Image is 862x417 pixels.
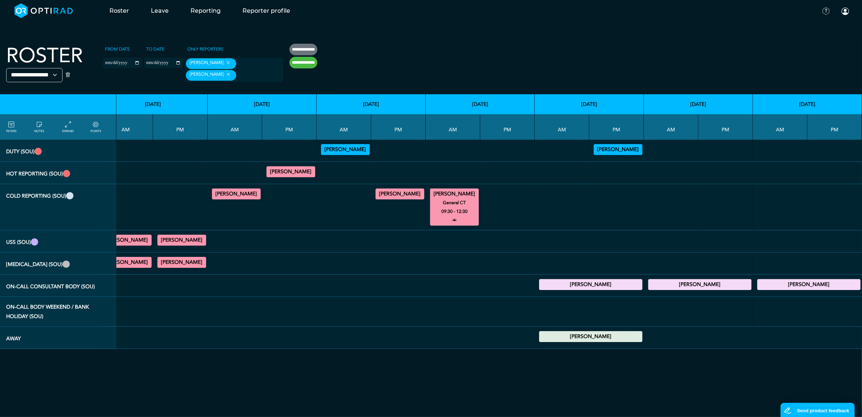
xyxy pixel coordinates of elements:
small: General CT [427,198,482,207]
th: [DATE] [208,94,317,114]
div: General CT 09:30 - 12:30 [430,188,479,226]
div: General CT 09:30 - 10:30 [212,188,261,199]
summary: [PERSON_NAME] [595,145,641,154]
th: PM [807,114,862,140]
th: PM [262,114,317,140]
th: PM [480,114,535,140]
th: [DATE] [426,94,535,114]
th: AM [208,114,262,140]
input: null [238,72,274,79]
small: 09:30 - 12:30 [441,207,468,216]
th: [DATE] [753,94,862,114]
summary: [PERSON_NAME] [322,145,369,154]
div: General US 13:00 - 17:00 [157,235,206,246]
div: On-Call Consultant Body 17:00 - 21:00 [539,279,642,290]
i: open to allocation [452,216,457,225]
label: To date [144,44,167,55]
summary: [PERSON_NAME] [758,280,859,289]
th: AM [535,114,589,140]
a: show/hide notes [34,120,44,134]
button: Remove item: '368285ec-215c-4d2c-8c4a-3789a57936ec' [224,72,232,77]
th: AM [644,114,698,140]
summary: [PERSON_NAME] [649,280,750,289]
div: FLU General Adult 10:00 - 13:00 [103,257,152,268]
summary: [PERSON_NAME] [159,236,205,245]
th: PM [371,114,426,140]
button: Remove item: '8f6c46f2-3453-42a8-890f-0d052f8d4a0f' [224,60,232,65]
th: PM [153,114,208,140]
h2: Roster [6,44,83,68]
th: [DATE] [644,94,753,114]
summary: [PERSON_NAME] [431,190,478,198]
summary: [PERSON_NAME] [268,167,314,176]
div: Vetting (30 PF Points) 09:00 - 13:00 [321,144,370,155]
div: On-Call Consultant Body 17:00 - 21:00 [648,279,751,290]
div: General US 09:00 - 13:00 [103,235,152,246]
th: AM [753,114,807,140]
th: [DATE] [317,94,426,114]
div: [PERSON_NAME] [186,58,236,69]
th: AM [426,114,480,140]
div: CT Trauma & Urgent/MRI Trauma & Urgent 13:00 - 17:30 [266,166,315,177]
th: [DATE] [535,94,644,114]
summary: [PERSON_NAME] [213,190,260,198]
summary: [PERSON_NAME] [104,236,151,245]
label: From date [103,44,132,55]
th: AM [99,114,153,140]
th: PM [589,114,644,140]
th: PM [698,114,753,140]
label: Only Reporters [185,44,226,55]
div: [PERSON_NAME] [186,70,236,81]
div: General MRI 14:00 - 16:00 [376,188,424,199]
th: AM [317,114,371,140]
summary: [PERSON_NAME] [377,190,423,198]
img: brand-opti-rad-logos-blue-and-white-d2f68631ba2948856bd03f2d395fb146ddc8fb01b4b6e9315ea85fa773367... [15,3,73,18]
summary: [PERSON_NAME] [159,258,205,267]
a: collapse/expand expected points [91,120,101,134]
div: Annual Leave 00:00 - 23:59 [539,331,642,342]
div: Vetting (30 PF Points) 13:00 - 17:00 [594,144,642,155]
summary: [PERSON_NAME] [540,332,641,341]
th: [DATE] [99,94,208,114]
a: collapse/expand entries [63,120,74,134]
div: General FLU 14:00 - 17:00 [157,257,206,268]
a: FILTERS [6,120,16,134]
summary: [PERSON_NAME] [540,280,641,289]
div: On-Call Consultant Body 17:00 - 21:00 [757,279,861,290]
summary: [PERSON_NAME] [104,258,151,267]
